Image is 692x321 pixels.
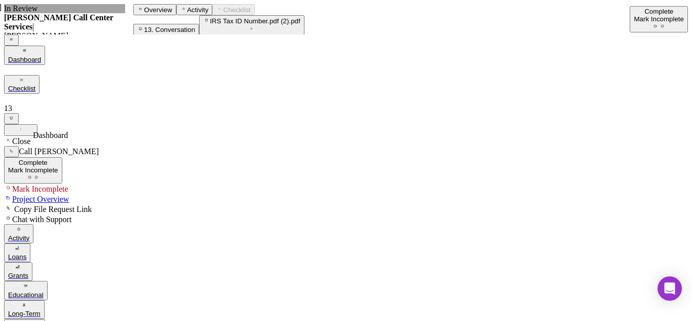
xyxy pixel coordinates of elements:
a: Loans [4,243,688,262]
div: Complete [8,159,58,166]
button: Checklist [4,75,40,94]
button: Checklist [212,4,254,15]
div: Copy File Request Link [4,204,688,214]
div: Call [PERSON_NAME] [4,146,688,157]
button: Overview [133,4,176,15]
button: Educational [4,281,48,300]
div: Dashboard [33,131,68,140]
div: Mark Incomplete [634,15,684,23]
label: Activity [187,6,208,14]
button: Activity [4,224,33,243]
b: [PERSON_NAME] Call Center Services [4,13,113,31]
div: Mark Incomplete [8,166,58,174]
button: Activity [176,4,213,15]
button: Long-Term [4,300,45,319]
div: Mark Incomplete [4,184,688,194]
button: Loans [4,243,30,262]
div: Complete [634,8,684,15]
button: CompleteMark Incomplete [4,157,62,184]
div: In Review [4,4,125,13]
label: Checklist [223,6,251,14]
label: IRS Tax ID Number.pdf (2).pdf [210,18,300,25]
div: 13 [4,104,688,113]
div: Open Intercom Messenger [658,276,682,301]
a: Activity [4,224,688,243]
div: Checklist [8,85,35,92]
div: Grants [8,272,28,279]
a: Dashboard [4,46,688,64]
button: 13. Conversation [133,24,199,35]
div: Dashboard [8,56,41,63]
button: CompleteMark Incomplete [630,6,688,32]
a: Checklist [4,75,688,94]
div: Chat with Support [4,214,688,224]
a: Grants [4,262,688,281]
button: Dashboard [4,46,45,64]
div: | [4,13,133,31]
a: Long-Term [4,300,688,319]
label: Overview [144,6,172,14]
div: [PERSON_NAME] [PERSON_NAME] | [4,31,133,50]
button: Grants [4,262,32,281]
button: IRS Tax ID Number.pdf (2).pdf [199,15,304,35]
div: Close [4,136,688,146]
a: Project Overview [4,195,69,203]
a: Educational [4,281,688,300]
label: 13. Conversation [144,26,195,33]
div: Loans [8,253,26,261]
div: Educational [8,291,44,299]
div: Activity [8,234,29,242]
div: Long-Term [8,310,41,317]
